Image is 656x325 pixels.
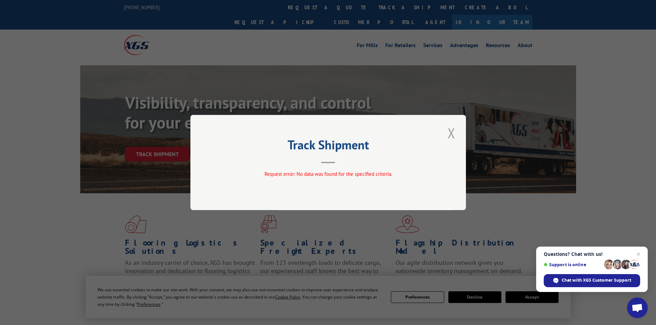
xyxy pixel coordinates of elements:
[446,123,457,142] button: Close modal
[627,297,648,318] a: Open chat
[562,277,631,283] span: Chat with XGS Customer Support
[225,140,431,153] h2: Track Shipment
[544,262,602,267] span: Support is online
[264,171,392,177] span: Request error: No data was found for the specified criteria.
[544,274,640,287] span: Chat with XGS Customer Support
[544,251,640,257] span: Questions? Chat with us!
